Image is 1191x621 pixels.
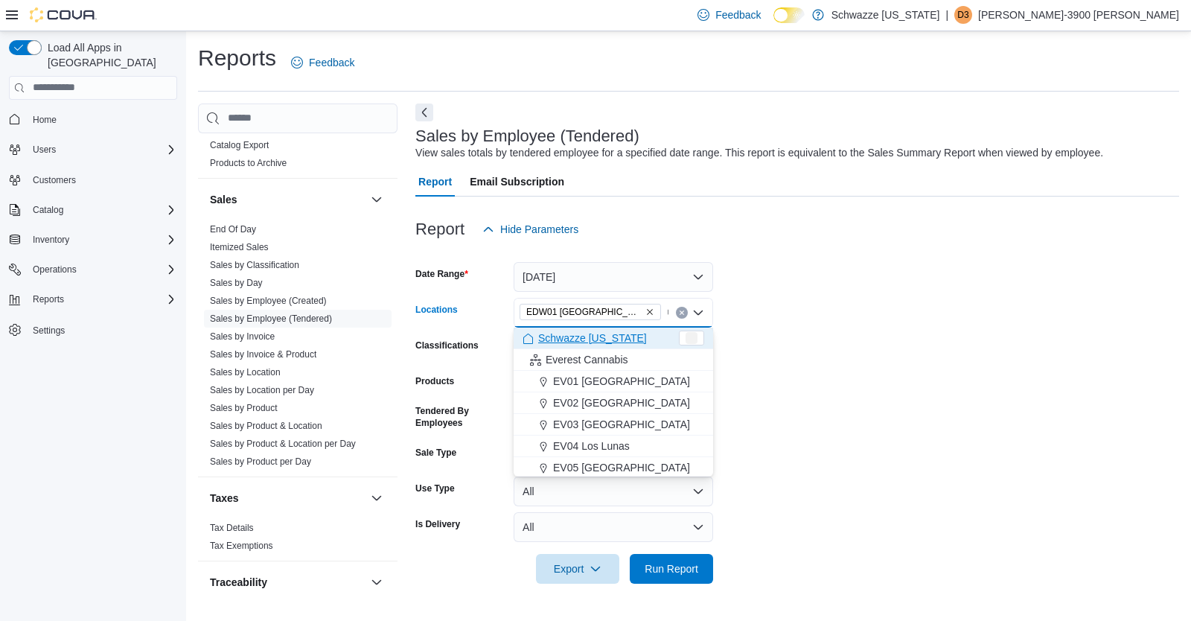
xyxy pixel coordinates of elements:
nav: Complex example [9,103,177,380]
a: Sales by Product [210,403,278,413]
a: Sales by Location per Day [210,385,314,395]
label: Is Delivery [415,518,460,530]
div: Daniel-3900 Lopez [954,6,972,24]
span: Everest Cannabis [546,352,628,367]
h3: Traceability [210,575,267,590]
span: Sales by Product & Location per Day [210,438,356,450]
div: Products [198,136,397,178]
label: Sale Type [415,447,456,459]
button: Reports [27,290,70,308]
button: All [514,477,713,506]
a: Sales by Location [210,367,281,378]
div: Taxes [198,519,397,561]
span: Sales by Invoice [210,331,275,343]
span: EV03 [GEOGRAPHIC_DATA] [553,417,690,432]
span: Sales by Location per Day [210,384,314,396]
input: Dark Mode [773,7,805,23]
button: Export [536,554,619,584]
button: Settings [3,319,183,340]
label: Products [415,375,454,387]
button: Sales [210,192,365,207]
button: EV04 Los Lunas [514,436,713,457]
span: Itemized Sales [210,241,269,253]
button: Operations [27,261,83,278]
div: View sales totals by tendered employee for a specified date range. This report is equivalent to t... [415,145,1103,161]
a: Sales by Product per Day [210,456,311,467]
button: Inventory [3,229,183,250]
button: Everest Cannabis [514,349,713,371]
a: Sales by Invoice [210,331,275,342]
span: EV02 [GEOGRAPHIC_DATA] [553,395,690,410]
span: Feedback [309,55,354,70]
button: Next [415,103,433,121]
span: Users [27,141,177,159]
button: All [514,512,713,542]
button: Inventory [27,231,75,249]
span: End Of Day [210,223,256,235]
span: Tax Exemptions [210,540,273,552]
a: Home [27,111,63,129]
button: Users [27,141,62,159]
span: Customers [33,174,76,186]
span: Catalog Export [210,139,269,151]
span: Dark Mode [773,23,774,24]
a: Sales by Classification [210,260,299,270]
span: Customers [27,171,177,189]
span: Home [27,110,177,129]
span: Operations [27,261,177,278]
button: Home [3,109,183,130]
img: Cova [30,7,97,22]
span: Reports [27,290,177,308]
span: Run Report [645,561,698,576]
a: End Of Day [210,224,256,235]
h3: Report [415,220,464,238]
span: EV05 [GEOGRAPHIC_DATA] [553,460,690,475]
button: EV02 [GEOGRAPHIC_DATA] [514,392,713,414]
button: EV03 [GEOGRAPHIC_DATA] [514,414,713,436]
label: Date Range [415,268,468,280]
span: Operations [33,264,77,276]
a: Settings [27,322,71,340]
button: Catalog [27,201,69,219]
button: [DATE] [514,262,713,292]
label: Classifications [415,340,479,351]
a: Tax Exemptions [210,541,273,551]
button: Reports [3,289,183,310]
h1: Reports [198,43,276,73]
label: Use Type [415,483,454,494]
button: Traceability [210,575,365,590]
a: Sales by Employee (Tendered) [210,313,332,324]
button: Hide Parameters [476,214,584,244]
a: Sales by Employee (Created) [210,296,327,306]
span: Report [418,167,452,197]
a: Customers [27,171,82,189]
span: Sales by Invoice & Product [210,348,316,360]
span: Sales by Employee (Tendered) [210,313,332,325]
a: Sales by Invoice & Product [210,349,316,360]
h3: Taxes [210,491,239,506]
span: Catalog [33,204,63,216]
span: Home [33,114,57,126]
span: Sales by Location [210,366,281,378]
span: Email Subscription [470,167,564,197]
a: Sales by Day [210,278,263,288]
span: Reports [33,293,64,305]
span: EDW01 [GEOGRAPHIC_DATA] [526,305,642,319]
span: EDW01 Farmington [520,304,661,320]
button: Catalog [3,200,183,220]
h3: Sales by Employee (Tendered) [415,127,639,145]
span: EV01 [GEOGRAPHIC_DATA] [553,374,690,389]
p: [PERSON_NAME]-3900 [PERSON_NAME] [978,6,1179,24]
span: Sales by Product [210,402,278,414]
span: Catalog [27,201,177,219]
span: Settings [33,325,65,337]
a: Itemized Sales [210,242,269,252]
button: Run Report [630,554,713,584]
span: D3 [957,6,968,24]
h3: Sales [210,192,237,207]
button: Sales [368,191,386,208]
button: Schwazze [US_STATE] [514,328,713,349]
span: Products to Archive [210,157,287,169]
a: Catalog Export [210,140,269,150]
